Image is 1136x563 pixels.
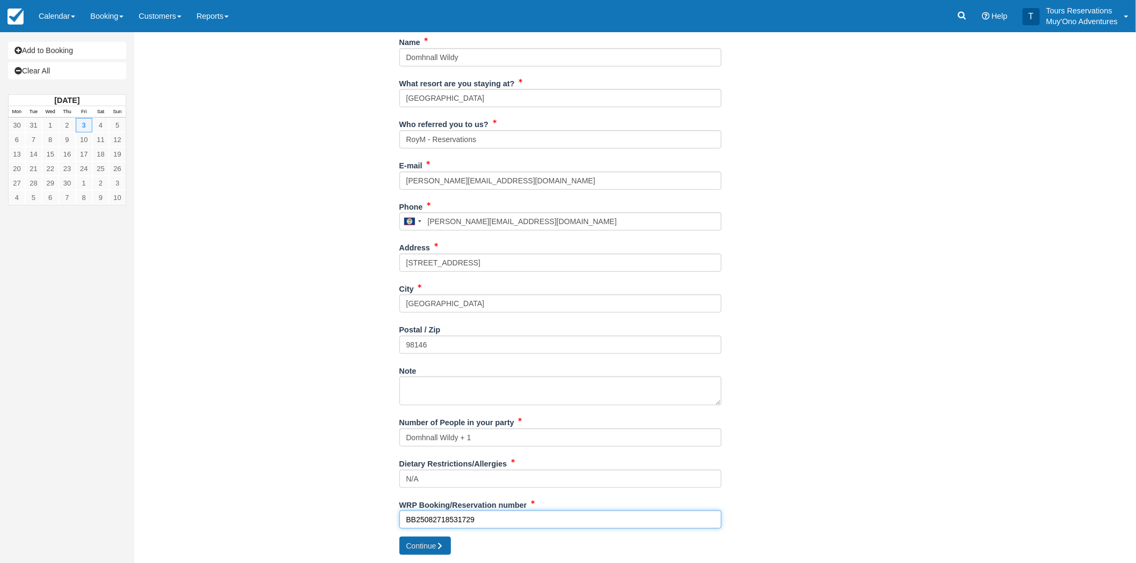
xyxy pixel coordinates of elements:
[399,115,489,130] label: Who referred you to us?
[399,280,414,295] label: City
[9,147,25,161] a: 13
[109,147,126,161] a: 19
[76,176,92,190] a: 1
[109,190,126,205] a: 10
[92,161,109,176] a: 25
[42,132,59,147] a: 8
[399,413,514,428] label: Number of People in your party
[109,118,126,132] a: 5
[400,213,425,230] div: Belize: +501
[92,106,109,118] th: Sat
[399,455,507,470] label: Dietary Restrictions/Allergies
[982,12,989,20] i: Help
[9,118,25,132] a: 30
[59,161,75,176] a: 23
[1023,8,1040,25] div: T
[9,132,25,147] a: 6
[59,106,75,118] th: Thu
[92,118,109,132] a: 4
[59,132,75,147] a: 9
[109,106,126,118] th: Sun
[399,198,423,213] label: Phone
[42,161,59,176] a: 22
[59,190,75,205] a: 7
[42,118,59,132] a: 1
[9,161,25,176] a: 20
[92,147,109,161] a: 18
[25,176,42,190] a: 28
[399,362,417,377] label: Note
[76,147,92,161] a: 17
[25,132,42,147] a: 7
[1046,16,1118,27] p: Muy'Ono Adventures
[399,157,423,172] label: E-mail
[76,190,92,205] a: 8
[76,161,92,176] a: 24
[76,118,92,132] a: 3
[25,190,42,205] a: 5
[109,161,126,176] a: 26
[92,190,109,205] a: 9
[8,9,24,25] img: checkfront-main-nav-mini-logo.png
[76,106,92,118] th: Fri
[109,132,126,147] a: 12
[25,147,42,161] a: 14
[59,176,75,190] a: 30
[59,118,75,132] a: 2
[8,42,126,59] a: Add to Booking
[399,239,431,254] label: Address
[9,106,25,118] th: Mon
[76,132,92,147] a: 10
[9,190,25,205] a: 4
[92,176,109,190] a: 2
[399,537,451,555] button: Continue
[54,96,79,105] strong: [DATE]
[399,496,527,511] label: WRP Booking/Reservation number
[25,161,42,176] a: 21
[399,75,515,90] label: What resort are you staying at?
[42,176,59,190] a: 29
[25,118,42,132] a: 31
[399,33,420,48] label: Name
[8,62,126,79] a: Clear All
[109,176,126,190] a: 3
[92,132,109,147] a: 11
[42,190,59,205] a: 6
[42,106,59,118] th: Wed
[1046,5,1118,16] p: Tours Reservations
[9,176,25,190] a: 27
[59,147,75,161] a: 16
[399,321,441,336] label: Postal / Zip
[42,147,59,161] a: 15
[992,12,1008,20] span: Help
[25,106,42,118] th: Tue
